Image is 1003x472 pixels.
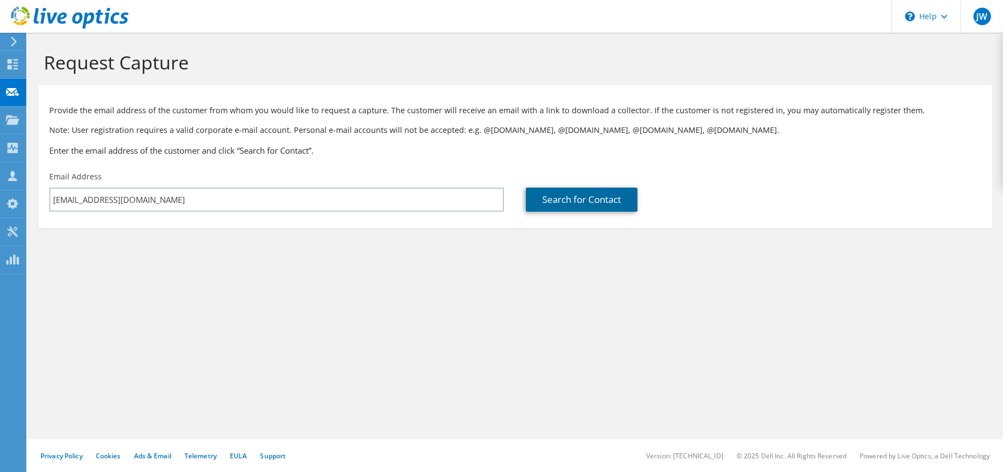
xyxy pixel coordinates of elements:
li: © 2025 Dell Inc. All Rights Reserved [737,451,847,461]
span: JW [973,8,991,25]
a: Ads & Email [134,451,171,461]
h1: Request Capture [44,51,981,74]
a: Support [260,451,286,461]
a: Privacy Policy [40,451,83,461]
a: Cookies [96,451,121,461]
h3: Enter the email address of the customer and click “Search for Contact”. [49,144,981,156]
a: Search for Contact [526,188,637,212]
li: Version: [TECHNICAL_ID] [646,451,723,461]
p: Note: User registration requires a valid corporate e-mail account. Personal e-mail accounts will ... [49,124,981,136]
a: EULA [230,451,247,461]
svg: \n [905,11,915,21]
a: Telemetry [184,451,217,461]
li: Powered by Live Optics, a Dell Technology [860,451,990,461]
label: Email Address [49,171,102,182]
p: Provide the email address of the customer from whom you would like to request a capture. The cust... [49,104,981,116]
